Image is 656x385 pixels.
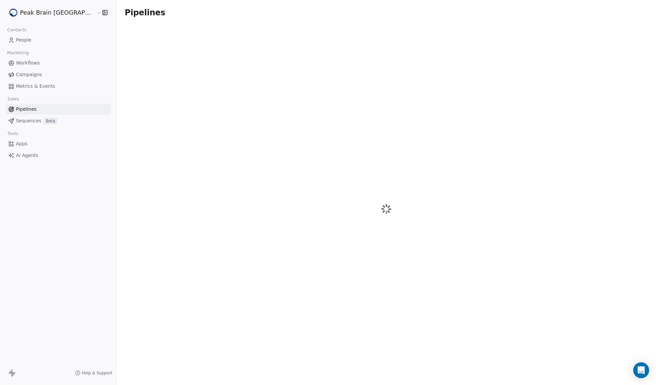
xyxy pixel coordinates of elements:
[16,37,32,44] span: People
[16,60,40,66] span: Workflows
[4,25,29,35] span: Contacts
[5,35,111,46] a: People
[16,140,28,147] span: Apps
[9,9,17,17] img: peakbrain_logo.jpg
[633,362,649,378] div: Open Intercom Messenger
[5,94,22,104] span: Sales
[5,138,111,149] a: Apps
[16,83,55,90] span: Metrics & Events
[75,370,112,376] a: Help & Support
[16,71,42,78] span: Campaigns
[16,106,37,113] span: Pipelines
[5,150,111,161] a: AI Agents
[5,81,111,92] a: Metrics & Events
[5,115,111,126] a: SequencesBeta
[4,48,32,58] span: Marketing
[5,58,111,68] a: Workflows
[44,118,57,124] span: Beta
[16,152,38,159] span: AI Agents
[20,8,95,17] span: Peak Brain [GEOGRAPHIC_DATA]
[82,370,112,376] span: Help & Support
[5,129,21,139] span: Tools
[5,104,111,115] a: Pipelines
[8,7,92,18] button: Peak Brain [GEOGRAPHIC_DATA]
[16,117,41,124] span: Sequences
[125,8,165,17] span: Pipelines
[5,69,111,80] a: Campaigns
